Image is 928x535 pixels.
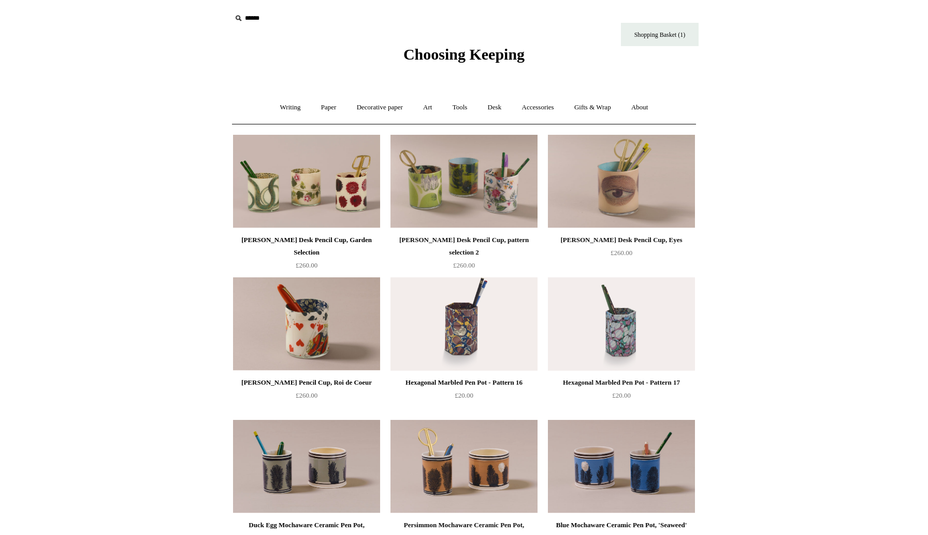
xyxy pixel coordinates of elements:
[390,420,538,513] img: Persimmon Mochaware Ceramic Pen Pot, 'Seaweed'
[548,376,695,419] a: Hexagonal Marbled Pen Pot - Pattern 17 £20.00
[390,135,538,228] img: John Derian Desk Pencil Cup, pattern selection 2
[550,519,692,531] div: Blue Mochaware Ceramic Pen Pot, 'Seaweed'
[390,420,538,513] a: Persimmon Mochaware Ceramic Pen Pot, 'Seaweed' Persimmon Mochaware Ceramic Pen Pot, 'Seaweed'
[622,94,658,121] a: About
[548,277,695,371] img: Hexagonal Marbled Pen Pot - Pattern 17
[455,391,473,399] span: £20.00
[347,94,412,121] a: Decorative paper
[453,261,475,269] span: £260.00
[548,135,695,228] img: John Derian Desk Pencil Cup, Eyes
[296,391,317,399] span: £260.00
[393,376,535,389] div: Hexagonal Marbled Pen Pot - Pattern 16
[403,54,525,61] a: Choosing Keeping
[548,277,695,371] a: Hexagonal Marbled Pen Pot - Pattern 17 Hexagonal Marbled Pen Pot - Pattern 17
[233,277,380,371] a: John Derian Desk Pencil Cup, Roi de Coeur John Derian Desk Pencil Cup, Roi de Coeur
[513,94,563,121] a: Accessories
[233,277,380,371] img: John Derian Desk Pencil Cup, Roi de Coeur
[548,234,695,276] a: [PERSON_NAME] Desk Pencil Cup, Eyes £260.00
[271,94,310,121] a: Writing
[550,234,692,246] div: [PERSON_NAME] Desk Pencil Cup, Eyes
[233,420,380,513] img: Duck Egg Mochaware Ceramic Pen Pot, 'Seaweed'
[548,420,695,513] a: Blue Mochaware Ceramic Pen Pot, 'Seaweed' Blue Mochaware Ceramic Pen Pot, 'Seaweed'
[390,277,538,371] a: Hexagonal Marbled Pen Pot - Pattern 16 Hexagonal Marbled Pen Pot - Pattern 16
[233,135,380,228] img: John Derian Desk Pencil Cup, Garden Selection
[390,277,538,371] img: Hexagonal Marbled Pen Pot - Pattern 16
[236,234,378,259] div: [PERSON_NAME] Desk Pencil Cup, Garden Selection
[393,234,535,259] div: [PERSON_NAME] Desk Pencil Cup, pattern selection 2
[390,234,538,276] a: [PERSON_NAME] Desk Pencil Cup, pattern selection 2 £260.00
[621,23,699,46] a: Shopping Basket (1)
[403,46,525,63] span: Choosing Keeping
[414,94,441,121] a: Art
[390,135,538,228] a: John Derian Desk Pencil Cup, pattern selection 2 John Derian Desk Pencil Cup, pattern selection 2
[233,135,380,228] a: John Derian Desk Pencil Cup, Garden Selection John Derian Desk Pencil Cup, Garden Selection
[296,261,317,269] span: £260.00
[233,376,380,419] a: [PERSON_NAME] Pencil Cup, Roi de Coeur £260.00
[550,376,692,389] div: Hexagonal Marbled Pen Pot - Pattern 17
[312,94,346,121] a: Paper
[233,234,380,276] a: [PERSON_NAME] Desk Pencil Cup, Garden Selection £260.00
[565,94,620,121] a: Gifts & Wrap
[612,391,631,399] span: £20.00
[390,376,538,419] a: Hexagonal Marbled Pen Pot - Pattern 16 £20.00
[611,249,632,257] span: £260.00
[479,94,511,121] a: Desk
[548,135,695,228] a: John Derian Desk Pencil Cup, Eyes John Derian Desk Pencil Cup, Eyes
[233,420,380,513] a: Duck Egg Mochaware Ceramic Pen Pot, 'Seaweed' Duck Egg Mochaware Ceramic Pen Pot, 'Seaweed'
[443,94,477,121] a: Tools
[236,376,378,389] div: [PERSON_NAME] Pencil Cup, Roi de Coeur
[548,420,695,513] img: Blue Mochaware Ceramic Pen Pot, 'Seaweed'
